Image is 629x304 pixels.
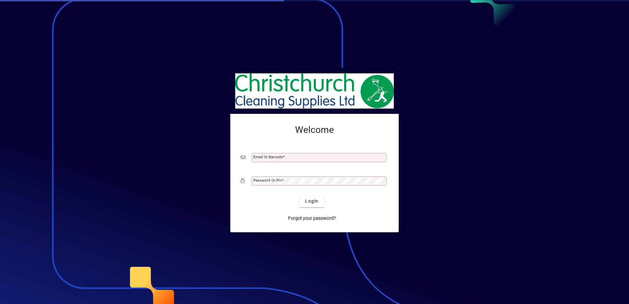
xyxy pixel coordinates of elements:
[300,195,324,207] button: Login
[305,198,318,205] span: Login
[286,213,339,224] a: Forgot your password?
[253,155,283,159] mat-label: Email or Barcode
[288,215,336,222] span: Forgot your password?
[241,124,388,136] h2: Welcome
[253,178,282,183] mat-label: Password or Pin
